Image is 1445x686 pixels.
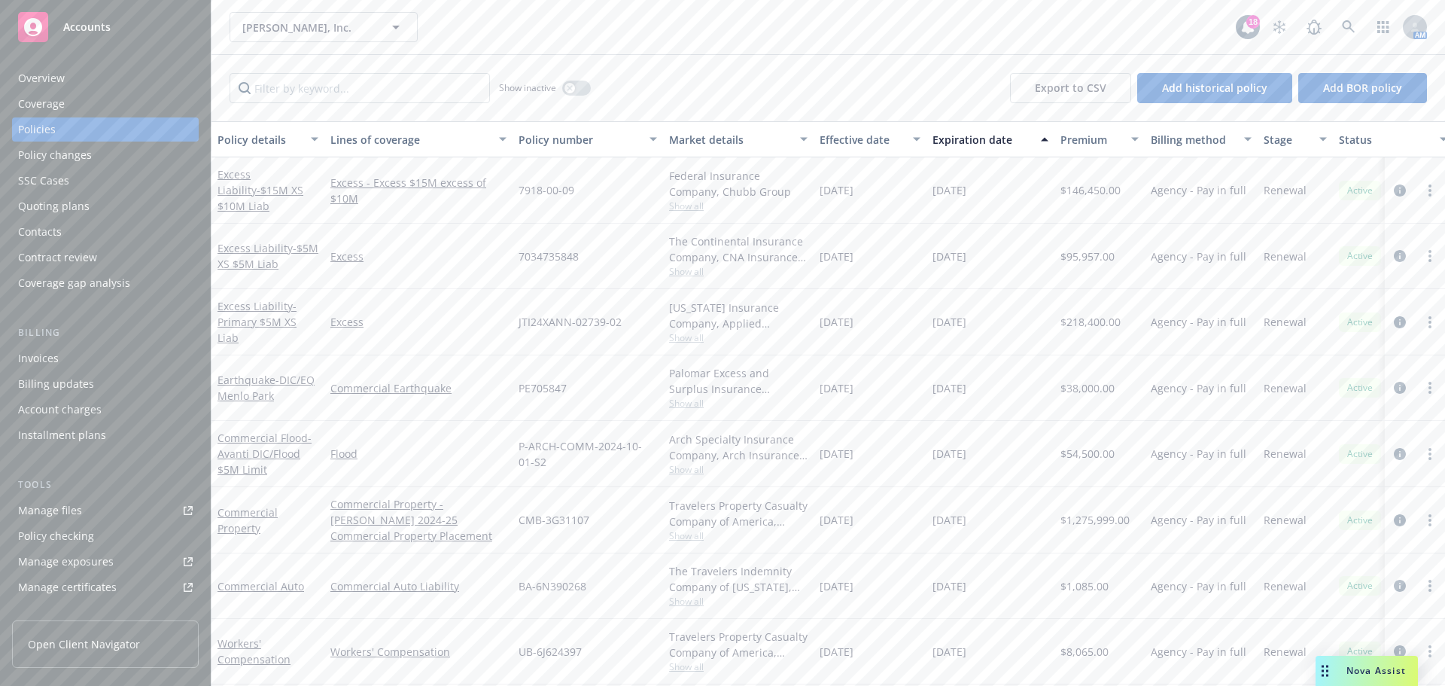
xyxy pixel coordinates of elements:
[519,512,589,528] span: CMB-3G31107
[18,220,62,244] div: Contacts
[1151,446,1246,462] span: Agency - Pay in full
[932,132,1032,148] div: Expiration date
[820,644,853,660] span: [DATE]
[1391,511,1409,529] a: circleInformation
[1345,184,1375,197] span: Active
[519,644,582,660] span: UB-6J624397
[669,595,808,608] span: Show all
[330,644,507,660] a: Workers' Compensation
[1391,181,1409,200] a: circleInformation
[1264,248,1307,264] span: Renewal
[1421,247,1439,265] a: more
[18,169,69,193] div: SSC Cases
[18,271,130,295] div: Coverage gap analysis
[820,512,853,528] span: [DATE]
[12,194,199,218] a: Quoting plans
[1151,380,1246,396] span: Agency - Pay in full
[1258,121,1333,157] button: Stage
[18,524,94,548] div: Policy checking
[330,175,507,206] a: Excess - Excess $15M excess of $10M
[820,446,853,462] span: [DATE]
[18,92,65,116] div: Coverage
[669,365,808,397] div: Palomar Excess and Surplus Insurance Company, [GEOGRAPHIC_DATA], Amwins
[1137,73,1292,103] button: Add historical policy
[669,629,808,660] div: Travelers Property Casualty Company of America, Travelers Insurance
[1391,379,1409,397] a: circleInformation
[1345,645,1375,658] span: Active
[12,372,199,396] a: Billing updates
[1421,379,1439,397] a: more
[1060,578,1109,594] span: $1,085.00
[12,92,199,116] a: Coverage
[18,245,97,270] div: Contract review
[1391,313,1409,331] a: circleInformation
[18,194,90,218] div: Quoting plans
[12,575,199,599] a: Manage certificates
[669,233,808,265] div: The Continental Insurance Company, CNA Insurance, Amwins
[12,423,199,447] a: Installment plans
[18,398,102,422] div: Account charges
[669,563,808,595] div: The Travelers Indemnity Company of [US_STATE], Travelers Insurance
[820,314,853,330] span: [DATE]
[218,579,304,593] a: Commercial Auto
[669,331,808,344] span: Show all
[669,660,808,673] span: Show all
[218,299,297,345] a: Excess Liability
[1010,73,1131,103] button: Export to CSV
[1345,249,1375,263] span: Active
[330,248,507,264] a: Excess
[1421,511,1439,529] a: more
[1391,247,1409,265] a: circleInformation
[519,314,622,330] span: JTI24XANN-02739-02
[820,578,853,594] span: [DATE]
[18,372,94,396] div: Billing updates
[18,575,117,599] div: Manage certificates
[1345,316,1375,329] span: Active
[12,117,199,142] a: Policies
[18,143,92,167] div: Policy changes
[12,169,199,193] a: SSC Cases
[218,431,312,477] span: - Avanti DIC/Flood $5M Limit
[12,346,199,370] a: Invoices
[926,121,1054,157] button: Expiration date
[1162,81,1267,95] span: Add historical policy
[218,241,318,271] a: Excess Liability
[820,132,904,148] div: Effective date
[519,132,640,148] div: Policy number
[324,121,513,157] button: Lines of coverage
[1421,313,1439,331] a: more
[669,200,808,212] span: Show all
[1060,132,1122,148] div: Premium
[669,132,791,148] div: Market details
[519,182,574,198] span: 7918-00-09
[1035,81,1106,95] span: Export to CSV
[18,66,65,90] div: Overview
[519,248,579,264] span: 7034735848
[218,299,297,345] span: - Primary $5M XS Liab
[820,182,853,198] span: [DATE]
[932,248,966,264] span: [DATE]
[18,423,106,447] div: Installment plans
[1060,314,1121,330] span: $218,400.00
[932,380,966,396] span: [DATE]
[932,446,966,462] span: [DATE]
[12,245,199,270] a: Contract review
[519,578,586,594] span: BA-6N390268
[12,550,199,574] span: Manage exposures
[1060,446,1115,462] span: $54,500.00
[1421,642,1439,660] a: more
[218,431,312,477] a: Commercial Flood
[1391,577,1409,595] a: circleInformation
[1151,512,1246,528] span: Agency - Pay in full
[1345,447,1375,461] span: Active
[12,601,199,625] a: Manage claims
[12,143,199,167] a: Policy changes
[1264,12,1294,42] a: Stop snowing
[669,168,808,200] div: Federal Insurance Company, Chubb Group
[12,6,199,48] a: Accounts
[1151,644,1246,660] span: Agency - Pay in full
[330,380,507,396] a: Commercial Earthquake
[1060,182,1121,198] span: $146,450.00
[1060,644,1109,660] span: $8,065.00
[12,398,199,422] a: Account charges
